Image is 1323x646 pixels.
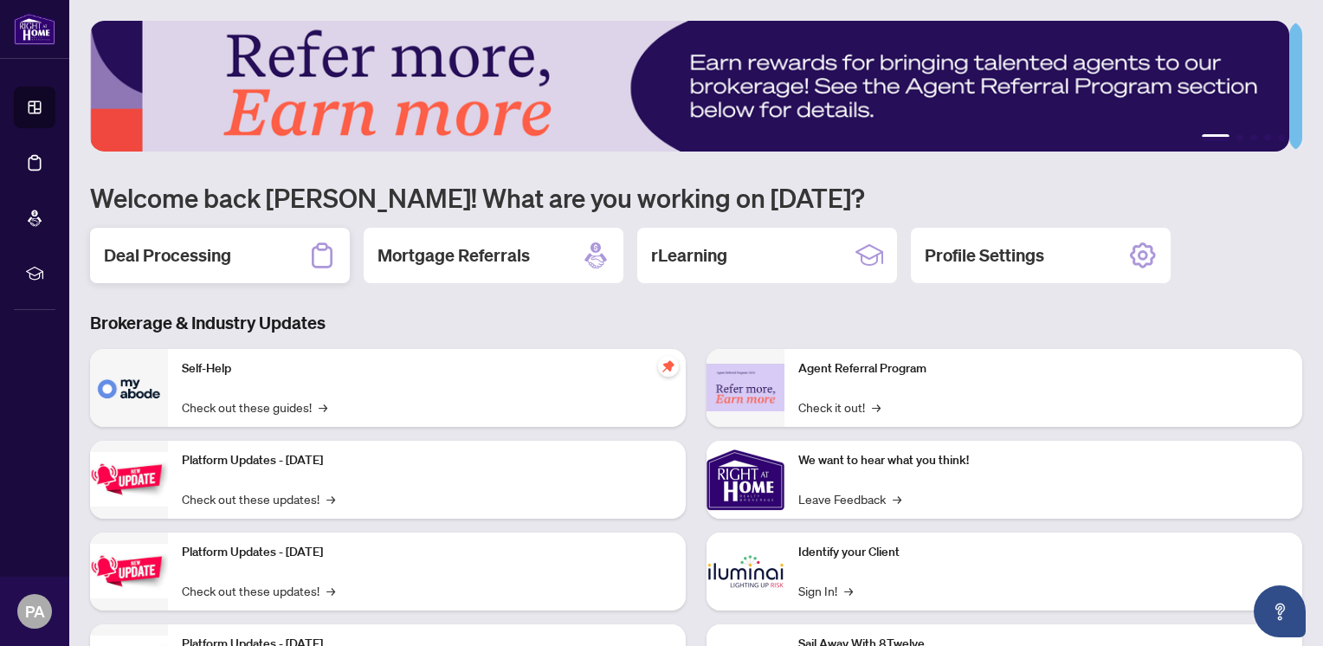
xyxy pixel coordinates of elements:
button: 2 [1236,134,1243,141]
p: Platform Updates - [DATE] [182,543,672,562]
a: Check it out!→ [798,397,881,417]
h2: Deal Processing [104,243,231,268]
a: Leave Feedback→ [798,489,901,508]
img: Identify your Client [707,533,784,610]
span: → [844,581,853,600]
p: Platform Updates - [DATE] [182,451,672,470]
img: We want to hear what you think! [707,441,784,519]
button: 5 [1278,134,1285,141]
button: 3 [1250,134,1257,141]
a: Check out these updates!→ [182,489,335,508]
span: → [872,397,881,417]
span: → [326,489,335,508]
span: pushpin [658,356,679,377]
h2: Mortgage Referrals [378,243,530,268]
img: Platform Updates - July 21, 2025 [90,452,168,507]
button: 1 [1202,134,1229,141]
button: 4 [1264,134,1271,141]
p: Agent Referral Program [798,359,1288,378]
h2: Profile Settings [925,243,1044,268]
p: Self-Help [182,359,672,378]
img: Self-Help [90,349,168,427]
img: Agent Referral Program [707,364,784,411]
p: Identify your Client [798,543,1288,562]
img: logo [14,13,55,45]
h3: Brokerage & Industry Updates [90,311,1302,335]
a: Sign In!→ [798,581,853,600]
img: Slide 0 [90,21,1289,152]
a: Check out these guides!→ [182,397,327,417]
span: → [326,581,335,600]
p: We want to hear what you think! [798,451,1288,470]
img: Platform Updates - July 8, 2025 [90,544,168,598]
span: PA [25,599,45,623]
span: → [893,489,901,508]
h2: rLearning [651,243,727,268]
h1: Welcome back [PERSON_NAME]! What are you working on [DATE]? [90,181,1302,214]
span: → [319,397,327,417]
a: Check out these updates!→ [182,581,335,600]
button: Open asap [1254,585,1306,637]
